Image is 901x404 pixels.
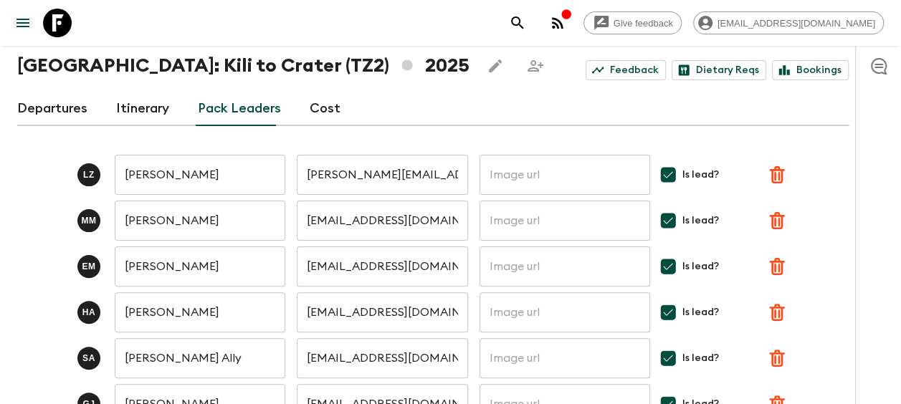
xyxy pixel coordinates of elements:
a: Feedback [586,60,666,80]
input: Pack leader's email address [297,246,467,287]
p: S A [82,352,95,364]
input: Image url [480,338,650,378]
span: Is lead? [682,168,719,182]
a: Dietary Reqs [672,60,766,80]
h1: [GEOGRAPHIC_DATA]: Kili to Crater (TZ2) 2025 [17,52,469,80]
input: Pack leader's full name [115,246,285,287]
span: Share this itinerary [521,52,550,80]
input: Pack leader's full name [115,338,285,378]
p: L Z [83,169,95,181]
p: M M [81,215,96,226]
div: [EMAIL_ADDRESS][DOMAIN_NAME] [693,11,884,34]
input: Image url [480,201,650,241]
button: Edit this itinerary [481,52,510,80]
input: Image url [480,155,650,195]
p: H A [82,307,96,318]
a: Cost [310,92,340,126]
span: Give feedback [606,18,681,29]
span: Is lead? [682,351,719,365]
a: Bookings [772,60,849,80]
input: Pack leader's email address [297,155,467,195]
input: Pack leader's email address [297,338,467,378]
input: Pack leader's email address [297,201,467,241]
button: menu [9,9,37,37]
a: Pack Leaders [198,92,281,126]
span: Is lead? [682,213,719,228]
input: Pack leader's full name [115,155,285,195]
a: Give feedback [583,11,682,34]
button: search adventures [503,9,532,37]
input: Image url [480,292,650,332]
span: Is lead? [682,259,719,274]
a: Departures [17,92,87,126]
input: Image url [480,246,650,287]
span: Is lead? [682,305,719,319]
input: Pack leader's full name [115,292,285,332]
p: E M [82,261,95,272]
input: Pack leader's full name [115,201,285,241]
span: [EMAIL_ADDRESS][DOMAIN_NAME] [710,18,883,29]
input: Pack leader's email address [297,292,467,332]
a: Itinerary [116,92,169,126]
